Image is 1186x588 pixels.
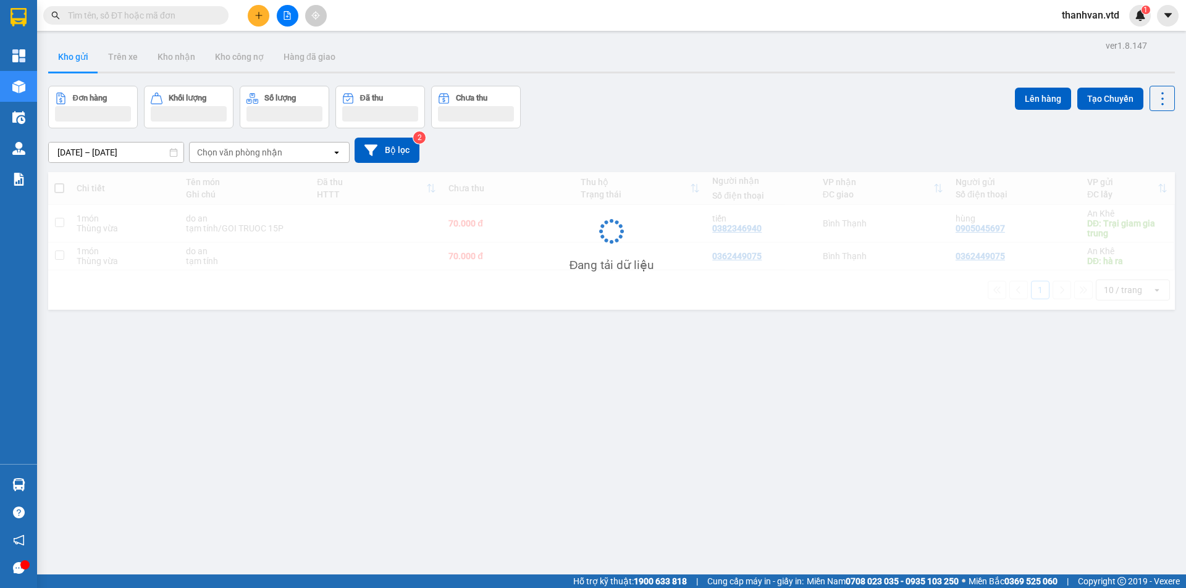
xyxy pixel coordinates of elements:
img: logo-vxr [11,8,27,27]
span: thanhvan.vtd [1052,7,1129,23]
div: Chưa thu [456,94,487,102]
button: Kho công nợ [205,42,274,72]
span: ⚪️ [962,579,965,584]
span: message [13,562,25,574]
span: copyright [1117,577,1126,586]
button: Trên xe [98,42,148,72]
button: Kho nhận [148,42,205,72]
img: dashboard-icon [12,49,25,62]
img: warehouse-icon [12,80,25,93]
div: Đã thu [360,94,383,102]
span: notification [13,534,25,546]
sup: 2 [413,131,426,144]
span: search [51,11,60,20]
span: plus [254,11,263,20]
span: file-add [283,11,292,20]
button: caret-down [1157,5,1179,27]
div: Đơn hàng [73,94,107,102]
button: Kho gửi [48,42,98,72]
div: Đang tải dữ liệu [570,256,654,275]
button: Đơn hàng [48,86,138,128]
input: Tìm tên, số ĐT hoặc mã đơn [68,9,214,22]
span: aim [311,11,320,20]
button: Số lượng [240,86,329,128]
strong: 0708 023 035 - 0935 103 250 [846,576,959,586]
span: Cung cấp máy in - giấy in: [707,574,804,588]
button: Bộ lọc [355,138,419,163]
span: caret-down [1163,10,1174,21]
img: solution-icon [12,173,25,186]
input: Select a date range. [49,143,183,162]
button: Khối lượng [144,86,233,128]
button: plus [248,5,269,27]
button: Lên hàng [1015,88,1071,110]
span: Miền Nam [807,574,959,588]
svg: open [332,147,342,157]
span: | [1067,574,1069,588]
span: Miền Bắc [969,574,1058,588]
button: Đã thu [335,86,425,128]
strong: 0369 525 060 [1004,576,1058,586]
img: warehouse-icon [12,142,25,155]
span: | [696,574,698,588]
button: Tạo Chuyến [1077,88,1143,110]
span: Hỗ trợ kỹ thuật: [573,574,687,588]
div: Chọn văn phòng nhận [197,146,282,159]
span: 1 [1143,6,1148,14]
button: Hàng đã giao [274,42,345,72]
img: warehouse-icon [12,478,25,491]
img: warehouse-icon [12,111,25,124]
strong: 1900 633 818 [634,576,687,586]
button: Chưa thu [431,86,521,128]
div: ver 1.8.147 [1106,39,1147,52]
button: aim [305,5,327,27]
button: file-add [277,5,298,27]
img: icon-new-feature [1135,10,1146,21]
span: question-circle [13,507,25,518]
div: Số lượng [264,94,296,102]
sup: 1 [1142,6,1150,14]
div: Khối lượng [169,94,206,102]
